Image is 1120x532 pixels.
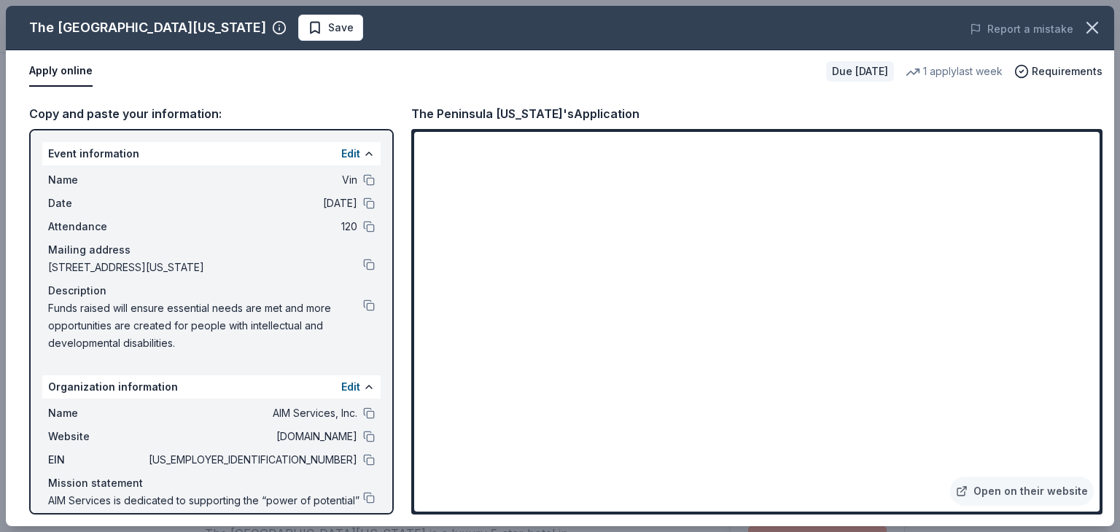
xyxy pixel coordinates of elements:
[48,241,375,259] div: Mailing address
[48,474,375,492] div: Mission statement
[906,63,1003,80] div: 1 apply last week
[29,56,93,87] button: Apply online
[146,195,357,212] span: [DATE]
[411,104,639,123] div: The Peninsula [US_STATE]'s Application
[48,300,363,352] span: Funds raised will ensure essential needs are met and more opportunities are created for people wi...
[970,20,1073,38] button: Report a mistake
[146,218,357,235] span: 120
[341,145,360,163] button: Edit
[48,428,146,445] span: Website
[29,104,394,123] div: Copy and paste your information:
[298,15,363,41] button: Save
[48,218,146,235] span: Attendance
[146,428,357,445] span: [DOMAIN_NAME]
[42,142,381,165] div: Event information
[29,16,266,39] div: The [GEOGRAPHIC_DATA][US_STATE]
[42,375,381,399] div: Organization information
[48,404,146,422] span: Name
[48,451,146,469] span: EIN
[146,451,357,469] span: [US_EMPLOYER_IDENTIFICATION_NUMBER]
[341,378,360,396] button: Edit
[328,19,354,36] span: Save
[146,404,357,422] span: AIM Services, Inc.
[1014,63,1102,80] button: Requirements
[48,195,146,212] span: Date
[48,259,363,276] span: [STREET_ADDRESS][US_STATE]
[48,171,146,189] span: Name
[146,171,357,189] span: Vin
[48,282,375,300] div: Description
[826,61,894,82] div: Due [DATE]
[1032,63,1102,80] span: Requirements
[950,477,1094,506] a: Open on their website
